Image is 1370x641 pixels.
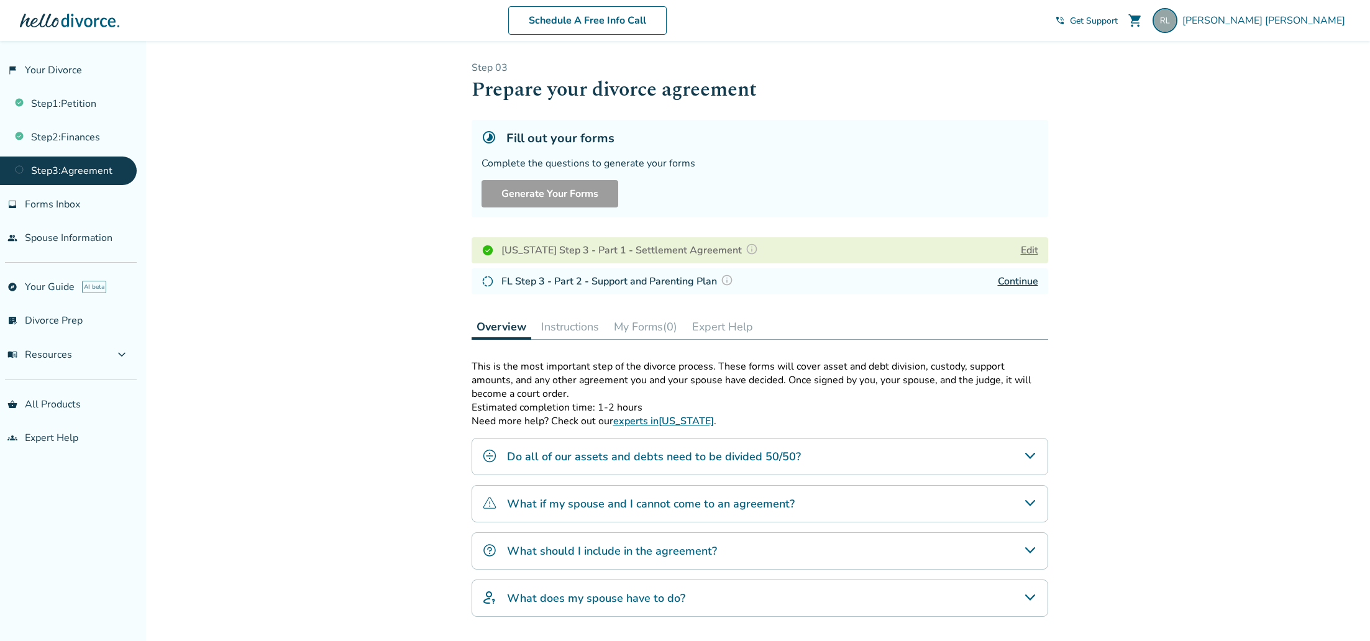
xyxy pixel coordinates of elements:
img: In Progress [482,275,494,288]
span: list_alt_check [7,316,17,325]
span: flag_2 [7,65,17,75]
h4: What if my spouse and I cannot come to an agreement? [507,496,795,512]
img: Question Mark [746,243,758,255]
div: What does my spouse have to do? [472,580,1048,617]
h4: What should I include in the agreement? [507,543,717,559]
span: Resources [7,348,72,361]
button: My Forms(0) [609,314,682,339]
img: Question Mark [721,274,733,286]
span: inbox [7,199,17,209]
img: Do all of our assets and debts need to be divided 50/50? [482,448,497,463]
img: What should I include in the agreement? [482,543,497,558]
h5: Fill out your forms [506,130,614,147]
div: What should I include in the agreement? [472,532,1048,570]
button: Generate Your Forms [482,180,618,207]
img: rebeccaliv88@gmail.com [1153,8,1177,33]
span: Forms Inbox [25,198,80,211]
img: Completed [482,244,494,257]
span: shopping_basket [7,399,17,409]
h4: [US_STATE] Step 3 - Part 1 - Settlement Agreement [501,242,762,258]
button: Expert Help [687,314,758,339]
div: Do all of our assets and debts need to be divided 50/50? [472,438,1048,475]
h4: Do all of our assets and debts need to be divided 50/50? [507,448,801,465]
a: phone_in_talkGet Support [1055,15,1118,27]
span: AI beta [82,281,106,293]
h1: Prepare your divorce agreement [472,75,1048,105]
h4: FL Step 3 - Part 2 - Support and Parenting Plan [501,273,737,289]
p: Estimated completion time: 1-2 hours [472,401,1048,414]
span: groups [7,433,17,443]
button: Instructions [536,314,604,339]
div: What if my spouse and I cannot come to an agreement? [472,485,1048,522]
span: expand_more [114,347,129,362]
img: What does my spouse have to do? [482,590,497,605]
button: Overview [472,314,531,340]
img: What if my spouse and I cannot come to an agreement? [482,496,497,511]
span: phone_in_talk [1055,16,1065,25]
span: people [7,233,17,243]
p: Need more help? Check out our . [472,414,1048,428]
span: [PERSON_NAME] [PERSON_NAME] [1182,14,1350,27]
a: experts in[US_STATE] [613,414,714,428]
p: This is the most important step of the divorce process. These forms will cover asset and debt div... [472,360,1048,401]
span: Get Support [1070,15,1118,27]
div: Complete the questions to generate your forms [482,157,1038,170]
span: explore [7,282,17,292]
h4: What does my spouse have to do? [507,590,685,606]
a: Schedule A Free Info Call [508,6,667,35]
iframe: Chat Widget [1308,581,1370,641]
button: Edit [1021,243,1038,258]
a: Continue [998,275,1038,288]
p: Step 0 3 [472,61,1048,75]
span: shopping_cart [1128,13,1143,28]
span: menu_book [7,350,17,360]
